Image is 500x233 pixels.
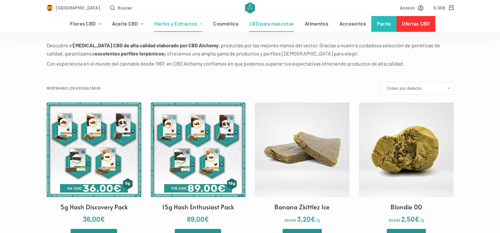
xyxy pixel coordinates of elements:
[204,215,209,223] span: €
[371,16,397,32] a: Packs
[359,102,454,224] a: Blondie 00 desde2,50€/g
[47,5,53,11] img: ES Flag
[443,5,445,10] span: €
[65,16,106,32] a: Flores CBD
[47,4,100,11] a: Select Country
[47,41,454,58] p: Descubre el , producido por las mejores manos del sector. Gracias a nuestra cuidadosa selección d...
[106,16,149,32] a: Aceite CBD
[56,4,100,11] span: [GEOGRAPHIC_DATA]
[274,202,330,212] h2: Banana Zkittlez Ice
[100,215,105,223] span: €
[388,217,401,223] span: desde
[187,215,209,223] bdi: 89,00
[400,4,424,11] a: Acceso
[245,2,255,14] img: CBD Alchemy
[297,215,315,223] bdi: 3,20
[60,202,128,212] h2: 5g Hash Discovery Pack
[118,4,132,11] span: Buscar
[151,102,245,224] a: 15g Hash Enthusiast Pack 89,00€
[415,215,419,223] span: €
[380,82,454,95] select: Pedido de la tienda
[433,4,453,11] a: Carro de compra
[110,4,132,11] button: Abrir formulario de búsqueda
[420,217,424,223] span: /g
[47,60,454,68] p: Con experiencia en el mundo del cannabis desde 1997, en CBD Alchemy confiamos en que podemos supe...
[65,16,435,32] nav: Menú de cabecera
[255,102,350,224] a: Banana Zkittlez Ice desde3,20€/g
[95,50,164,56] strong: excelentes perfiles terpénicos
[391,202,422,212] h2: Blondie 00
[73,42,219,48] strong: [MEDICAL_DATA] CBD de alta calidad elaborado por CBD Alchemy
[311,215,315,223] span: €
[162,202,234,212] h2: 15g Hash Enthusiast Pack
[401,215,419,223] bdi: 2,50
[316,217,320,223] span: /g
[400,4,415,11] span: Acceso
[397,16,435,32] a: Ofertas CBD
[208,16,244,32] a: Cosmética
[83,215,105,223] bdi: 36,00
[299,16,334,32] a: Alimentos
[334,16,371,32] a: Accesorios
[433,5,446,10] bdi: 0,00
[47,102,141,224] a: 5g Hash Discovery Pack 36,00€
[244,16,299,32] a: CBD para mascotas
[284,217,297,223] span: desde
[149,16,208,32] a: Hachís y Extractos
[47,85,101,91] p: Mostrando los 8 resultados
